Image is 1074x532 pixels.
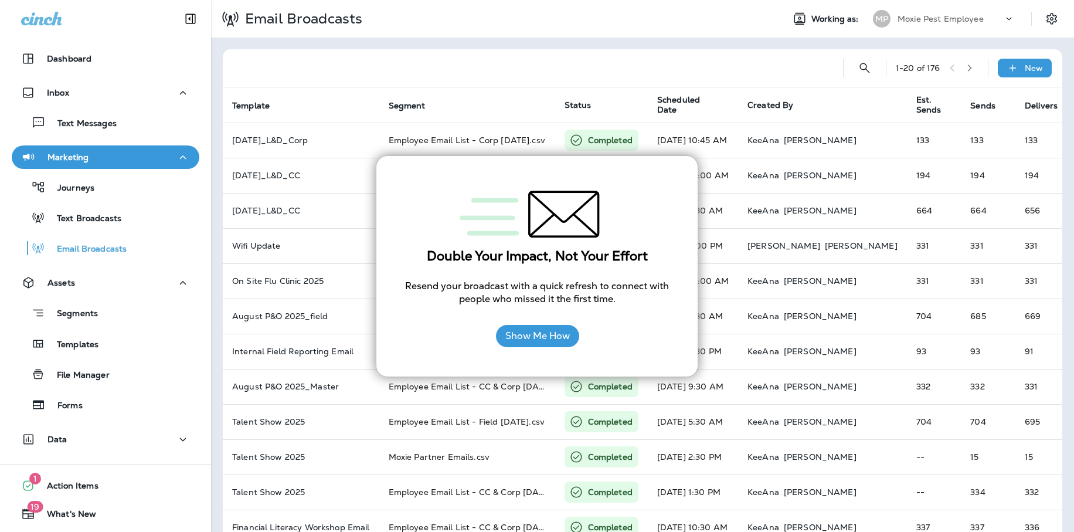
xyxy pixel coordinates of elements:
[389,487,567,497] span: Employee Email List - CC & Corp 8.11.25.csv
[907,158,961,193] td: 194
[45,309,98,320] p: Segments
[47,278,75,287] p: Assets
[747,311,779,321] p: KeeAna
[747,276,779,286] p: KeeAna
[496,325,579,347] button: Show Me How
[747,206,779,215] p: KeeAna
[232,171,370,180] p: August 2025_L&D_CC
[907,228,961,263] td: 331
[747,452,779,462] p: KeeAna
[961,158,1015,193] td: 194
[648,439,738,475] td: [DATE] 2:30 PM
[907,193,961,228] td: 664
[46,183,94,194] p: Journeys
[898,14,984,23] p: Moxie Pest Employee
[648,369,738,404] td: [DATE] 9:30 AM
[389,416,545,427] span: Employee Email List - Field 8.12.25.csv
[174,7,207,31] button: Collapse Sidebar
[961,404,1015,439] td: 704
[747,100,793,110] span: Created By
[35,509,96,523] span: What's New
[240,10,362,28] p: Email Broadcasts
[588,486,633,498] p: Completed
[907,404,961,439] td: 704
[747,347,779,356] p: KeeAna
[1025,63,1043,73] p: New
[232,347,370,356] p: Internal Field Reporting Email
[232,452,370,462] p: Talent Show 2025
[784,452,857,462] p: [PERSON_NAME]
[747,523,779,532] p: KeeAna
[232,523,370,532] p: Financial Literacy Workshop Email
[916,95,942,115] span: Est. Sends
[588,451,633,463] p: Completed
[648,404,738,439] td: [DATE] 5:30 AM
[825,241,898,250] p: [PERSON_NAME]
[961,263,1015,299] td: 331
[588,416,633,428] p: Completed
[588,381,633,392] p: Completed
[45,340,98,351] p: Templates
[232,206,370,215] p: August 2025_L&D_CC
[747,241,820,250] p: [PERSON_NAME]
[961,475,1015,510] td: 334
[907,263,961,299] td: 331
[232,241,370,250] p: Wifi Update
[232,311,370,321] p: August P&O 2025_field
[784,417,857,426] p: [PERSON_NAME]
[961,123,1015,158] td: 133
[45,370,110,381] p: File Manager
[47,54,91,63] p: Dashboard
[232,135,370,145] p: August 2025_L&D_Corp
[784,347,857,356] p: [PERSON_NAME]
[784,487,857,497] p: [PERSON_NAME]
[907,439,961,475] td: --
[648,123,738,158] td: [DATE] 10:45 AM
[389,101,426,111] span: Segment
[588,134,633,146] p: Completed
[657,95,718,115] span: Scheduled Date
[961,369,1015,404] td: 332
[27,501,43,513] span: 19
[961,299,1015,334] td: 685
[47,435,67,444] p: Data
[747,487,779,497] p: KeeAna
[970,101,995,111] span: Sends
[784,382,857,391] p: [PERSON_NAME]
[907,334,961,369] td: 93
[389,135,545,145] span: Employee Email List - Corp 8.20.25.csv
[961,334,1015,369] td: 93
[389,381,567,392] span: Employee Email List - CC & Corp 8.11.25.csv
[46,401,83,412] p: Forms
[784,206,857,215] p: [PERSON_NAME]
[873,10,891,28] div: MP
[35,481,98,495] span: Action Items
[232,276,370,286] p: On Site Flu Clinic 2025
[232,487,370,497] p: Talent Show 2025
[811,14,861,24] span: Working as:
[1025,101,1058,111] span: Delivers
[400,249,674,264] h3: Double Your Impact, Not Your Effort
[232,417,370,426] p: Talent Show 2025
[961,228,1015,263] td: 331
[747,135,779,145] p: KeeAna
[46,118,117,130] p: Text Messages
[400,280,674,306] p: Resend your broadcast with a quick refresh to connect with people who missed it the first time.
[747,382,779,391] p: KeeAna
[747,171,779,180] p: KeeAna
[907,299,961,334] td: 704
[784,276,857,286] p: [PERSON_NAME]
[45,214,121,225] p: Text Broadcasts
[961,193,1015,228] td: 664
[907,369,961,404] td: 332
[907,475,961,510] td: --
[853,56,876,80] button: Search Email Broadcasts
[784,523,857,532] p: [PERSON_NAME]
[232,382,370,391] p: August P&O 2025_Master
[29,473,41,484] span: 1
[896,63,940,73] div: 1 - 20 of 176
[784,171,857,180] p: [PERSON_NAME]
[961,439,1015,475] td: 15
[648,475,738,510] td: [DATE] 1:30 PM
[47,88,69,97] p: Inbox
